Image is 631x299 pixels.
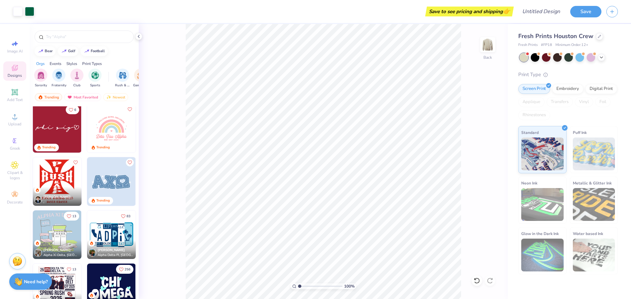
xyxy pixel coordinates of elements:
span: Fresh Prints Houston Crew [518,32,593,40]
div: Orgs [36,61,45,67]
div: Most Favorited [64,93,101,101]
div: golf [68,49,75,53]
input: Untitled Design [517,5,565,18]
div: Save to see pricing and shipping [427,7,512,16]
span: Clipart & logos [3,170,26,181]
button: filter button [133,69,148,88]
img: Water based Ink [573,239,615,271]
span: Game Day [133,83,148,88]
span: Alpha Delta Pi, [GEOGRAPHIC_DATA][US_STATE] [98,253,133,258]
span: Alpha Xi Delta, [GEOGRAPHIC_DATA] [43,253,79,258]
div: Screen Print [518,84,550,94]
span: 13 [72,215,76,218]
img: Club Image [73,72,81,79]
span: 256 [125,268,130,271]
span: Upload [8,121,21,127]
img: Metallic & Glitter Ink [573,188,615,221]
div: Trending [42,145,56,150]
span: # FP18 [541,42,552,48]
div: Print Types [82,61,102,67]
button: filter button [115,69,130,88]
div: Digital Print [585,84,617,94]
div: Transfers [547,97,573,107]
span: [PERSON_NAME] [98,248,125,252]
img: Sorority Image [37,72,45,79]
div: filter for Game Day [133,69,148,88]
button: Like [116,265,133,274]
img: 514fb41f-798b-4dcb-b4a8-6cafddbd921f [33,104,82,153]
div: football [91,49,105,53]
div: bear [45,49,53,53]
img: Game Day Image [137,72,145,79]
img: Back [481,38,494,51]
div: Trending [35,93,62,101]
span: 13 [72,268,76,271]
span: Standard [521,129,539,136]
span: Sports [90,83,100,88]
span: Club [73,83,81,88]
button: filter button [34,69,47,88]
div: filter for Rush & Bid [115,69,130,88]
span: Minimum Order: 12 + [555,42,588,48]
span: Fresh Prints [518,42,538,48]
button: Like [64,265,79,274]
img: trend_line.gif [84,49,89,53]
img: 00ef295f-79ae-49db-949d-9528bc2ca8c5 [135,157,184,206]
span: 100 % [344,283,355,289]
div: Styles [66,61,77,67]
div: filter for Club [70,69,83,88]
span: Rush & Bid [115,83,130,88]
img: Puff Ink [573,138,615,170]
div: Applique [518,97,545,107]
button: filter button [88,69,102,88]
div: Events [50,61,61,67]
span: Greek [10,146,20,151]
span: , [43,200,71,204]
span: Fraternity [52,83,66,88]
span: 6 [74,108,76,112]
img: trending.gif [38,95,43,99]
button: bear [35,46,56,56]
span: 👉 [503,7,510,15]
img: cc6dc064-6ccb-4221-97c4-337a7016f7e4 [135,104,184,153]
div: Foil [595,97,611,107]
div: filter for Sports [88,69,102,88]
div: Newest [103,93,128,101]
img: 473b9e31-7912-42bc-974e-b2edacf7b7f2 [81,210,130,259]
span: [PERSON_NAME] [43,195,71,199]
button: Like [126,105,134,113]
div: Embroidery [552,84,583,94]
div: Trending [96,145,110,150]
img: 38048656-9801-4a44-ad83-54e4b3eeb480 [81,157,130,206]
span: Decorate [7,200,23,205]
span: Add Text [7,97,23,102]
button: golf [58,46,78,56]
button: Save [570,6,601,17]
img: ee7bff2d-b05c-4267-bb73-f18c4cc07810 [87,210,136,259]
img: Newest.gif [106,95,111,99]
div: Trending [96,198,110,203]
span: Metallic & Glitter Ink [573,180,612,186]
img: Sports Image [91,72,99,79]
strong: Need help? [24,279,48,285]
button: filter button [52,69,66,88]
div: Rhinestones [518,110,550,120]
img: Fraternity Image [55,72,62,79]
img: most_fav.gif [67,95,72,99]
img: trend_line.gif [38,49,43,53]
div: Print Type [518,71,618,78]
button: filter button [70,69,83,88]
span: Puff Ink [573,129,587,136]
button: Like [66,105,79,114]
span: 83 [127,215,130,218]
img: 7322b26d-6ee9-4991-9419-8db785cefc1a [135,210,184,259]
img: 226d3189-21c4-42a0-887d-8c5c250f09ba [33,210,82,259]
div: Back [483,54,492,60]
div: Vinyl [575,97,593,107]
div: filter for Sorority [34,69,47,88]
img: Avatar [34,249,42,257]
img: trend_line.gif [61,49,67,53]
button: Like [64,212,79,221]
span: Glow in the Dark Ink [521,230,559,237]
span: Neon Ink [521,180,537,186]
